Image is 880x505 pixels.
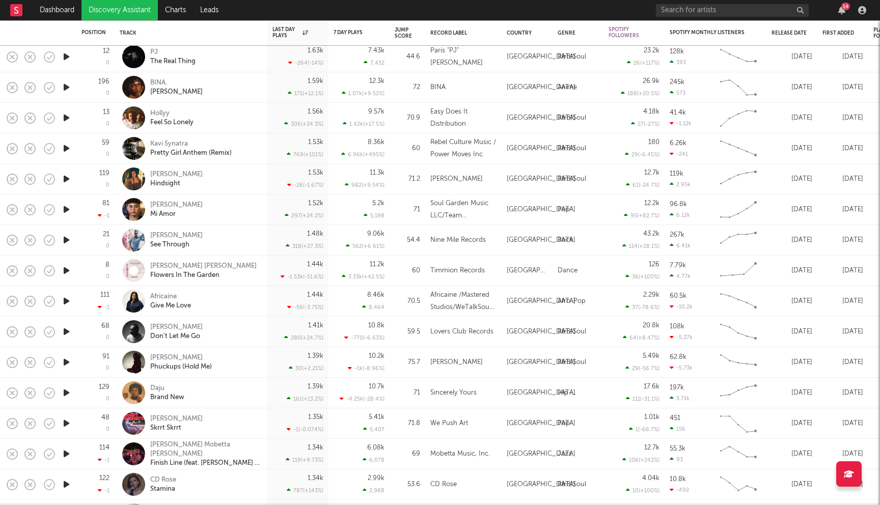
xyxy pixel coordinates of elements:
div: -1 [98,304,109,311]
div: Spotify Followers [609,26,644,39]
div: -10.2k [670,303,693,310]
div: 8.36k [368,139,384,146]
div: Anime [558,81,577,94]
div: Skrrt Skrrt [150,424,203,433]
div: 5,198 [364,212,384,219]
div: CD Rose [150,475,176,485]
div: -5.73k [670,364,693,371]
div: 111 ( -31.1 % ) [626,396,659,402]
div: 1.59k [308,78,323,85]
div: 17.6k [644,383,659,390]
a: [PERSON_NAME]Skrrt Skrrt [150,414,203,433]
div: 306 ( +24.3 % ) [284,121,323,127]
div: 4.18k [643,108,659,115]
div: 91 [102,353,109,360]
div: [GEOGRAPHIC_DATA] [507,417,575,430]
div: [DATE] [822,112,863,124]
div: R&B/Soul [558,143,586,155]
div: Hollyy [150,109,194,118]
div: -1.12k [670,120,692,127]
div: [DATE] [822,204,863,216]
div: 54.4 [395,234,420,246]
div: 8.46k [367,292,384,298]
div: [DATE] [772,81,812,94]
div: Country [507,30,542,36]
div: 48 [101,414,109,421]
div: 119k [670,171,683,177]
div: 1.01k [644,414,659,420]
div: [DATE] [772,356,812,369]
svg: Chart title [716,75,761,100]
div: 41.4k [670,109,686,116]
div: 29 ( -6.45 % ) [625,151,659,158]
div: [PERSON_NAME] [150,231,203,240]
div: [GEOGRAPHIC_DATA] [507,173,575,185]
div: 60 [395,143,420,155]
div: 10.2k [369,353,384,359]
div: [GEOGRAPHIC_DATA] [507,356,575,369]
div: Finish Line (feat. [PERSON_NAME] & [PERSON_NAME]) [150,459,260,468]
div: 71 [395,387,420,399]
div: Sincerely Yours [430,387,477,399]
div: 70.9 [395,112,420,124]
div: [PERSON_NAME] [430,173,483,185]
div: [DATE] [772,448,812,460]
div: Stamina [150,485,176,494]
a: AfricaineGive Me Love [150,292,191,311]
div: Easy Does It Distribution [430,106,497,130]
svg: Chart title [716,411,761,436]
div: 68 [101,323,109,329]
svg: Chart title [716,197,761,222]
div: Pretty Girl Anthem (Remix) [150,149,232,158]
div: 5,407 [363,426,384,433]
div: [DATE] [772,173,812,185]
div: 0 [106,182,109,188]
div: 12.2k [644,200,659,207]
button: 14 [838,6,845,14]
div: 75.7 [395,356,420,369]
div: [DATE] [772,295,812,307]
div: [GEOGRAPHIC_DATA] [507,387,575,399]
div: 0 [106,60,109,66]
div: [DATE] [822,387,863,399]
div: Afro-Pop [558,295,586,307]
svg: Chart title [716,380,761,406]
div: -1 ( -0.074 % ) [287,426,323,433]
a: [PERSON_NAME]Mi Amor [150,201,203,219]
div: Jazz [558,448,572,460]
div: [PERSON_NAME] [PERSON_NAME] [150,262,257,271]
div: 21 [103,231,109,238]
div: [GEOGRAPHIC_DATA] [507,112,575,124]
div: PJ [150,48,196,57]
div: [GEOGRAPHIC_DATA] [507,326,575,338]
div: BINA. [150,78,203,88]
div: Dance [558,265,577,277]
div: 37 ( -78.6 % ) [625,304,659,311]
div: We Push Art [430,417,468,430]
div: Release Date [772,30,807,36]
div: 10.8k [368,322,384,329]
div: [DATE] [822,417,863,430]
div: [PERSON_NAME] [150,353,212,362]
div: 60.5k [670,293,686,299]
div: [DATE] [772,265,812,277]
div: 44.6 [395,51,420,63]
div: 0 [106,91,109,96]
a: BINA.[PERSON_NAME] [150,78,203,97]
div: [DATE] [822,356,863,369]
div: 280 ( +24.7 % ) [284,334,323,341]
div: 197k [670,384,684,391]
div: 106 ( +242 % ) [622,457,659,463]
div: 13 [103,109,109,116]
div: Record Label [430,30,491,36]
svg: Chart title [716,319,761,345]
div: 14 [841,3,850,10]
div: 6.41k [670,242,691,249]
div: 171 ( +12.1 % ) [288,90,323,97]
div: [DATE] [772,112,812,124]
a: CD RoseStamina [150,475,176,494]
div: 6.96k ( +495 % ) [341,151,384,158]
a: Kavi SynatraPretty Girl Anthem (Remix) [150,139,232,158]
div: 1.44k [307,261,323,268]
div: 26.9k [643,78,659,85]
